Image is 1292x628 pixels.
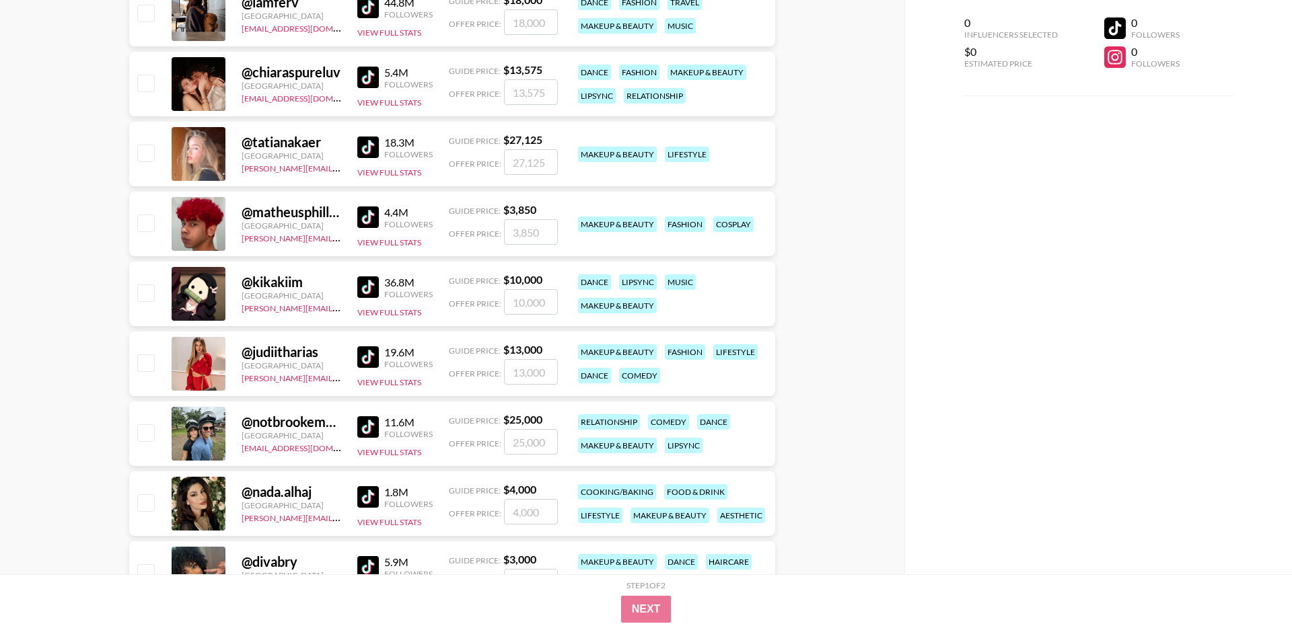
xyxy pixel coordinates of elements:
div: music [665,18,696,34]
div: @ judiitharias [242,344,341,360]
button: View Full Stats [357,237,421,247]
div: dance [578,368,611,383]
div: relationship [578,414,640,430]
strong: $ 13,575 [503,63,542,76]
input: 13,000 [504,359,558,385]
input: 3,000 [504,569,558,594]
div: [GEOGRAPHIC_DATA] [242,500,341,510]
div: Followers [384,79,433,89]
img: TikTok [357,206,379,228]
div: 4.4M [384,206,433,219]
div: @ notbrookemonk [242,414,341,430]
input: 18,000 [504,9,558,35]
strong: $ 3,000 [503,553,536,565]
a: [PERSON_NAME][EMAIL_ADDRESS][DOMAIN_NAME] [242,301,441,313]
div: fashion [665,344,705,360]
button: View Full Stats [357,307,421,317]
button: View Full Stats [357,97,421,108]
a: [EMAIL_ADDRESS][DOMAIN_NAME] [242,440,377,453]
span: Offer Price: [449,89,501,99]
div: 18.3M [384,136,433,149]
img: TikTok [357,136,379,158]
strong: $ 13,000 [503,343,542,356]
span: Offer Price: [449,438,501,448]
div: dance [578,274,611,290]
input: 4,000 [504,499,558,524]
div: 5.9M [384,555,433,569]
img: TikTok [357,416,379,438]
div: Followers [384,9,433,19]
div: Step 1 of 2 [626,580,666,590]
div: makeup & beauty [578,554,657,570]
div: music [665,274,696,290]
span: Guide Price: [449,485,501,496]
div: @ chiaraspureluv [242,64,341,81]
span: Offer Price: [449,508,501,518]
div: makeup & beauty [578,147,657,162]
span: Guide Price: [449,136,501,146]
div: makeup & beauty [631,508,709,523]
span: Offer Price: [449,368,501,379]
img: TikTok [357,67,379,88]
span: Guide Price: [449,346,501,356]
div: lifestyle [713,344,758,360]
div: [GEOGRAPHIC_DATA] [242,151,341,161]
div: Influencers Selected [964,30,1058,40]
div: Followers [1131,30,1180,40]
div: aesthetic [717,508,765,523]
div: @ divabry [242,553,341,570]
div: lipsync [665,438,703,453]
div: Followers [384,219,433,229]
a: [PERSON_NAME][EMAIL_ADDRESS][DOMAIN_NAME] [242,510,441,523]
div: @ kikakiim [242,274,341,290]
div: Followers [384,149,433,159]
strong: $ 10,000 [503,273,542,286]
div: [GEOGRAPHIC_DATA] [242,290,341,301]
div: makeup & beauty [578,438,657,453]
div: 11.6M [384,416,433,429]
img: TikTok [357,556,379,578]
div: fashion [665,217,705,232]
input: 27,125 [504,149,558,175]
span: Guide Price: [449,206,501,216]
div: 0 [964,16,1058,30]
button: Next [621,596,672,623]
input: 25,000 [504,429,558,455]
a: [EMAIL_ADDRESS][DOMAIN_NAME] [242,91,377,104]
span: Guide Price: [449,555,501,565]
a: [PERSON_NAME][EMAIL_ADDRESS][DOMAIN_NAME] [242,370,441,383]
div: lipsync [619,274,657,290]
div: [GEOGRAPHIC_DATA] [242,570,341,580]
strong: $ 27,125 [503,133,542,146]
div: 19.6M [384,346,433,359]
div: [GEOGRAPHIC_DATA] [242,221,341,231]
div: 0 [1131,45,1180,58]
button: View Full Stats [357,377,421,387]
button: View Full Stats [357,28,421,38]
div: food & drink [664,484,727,500]
div: @ nada.alhaj [242,483,341,500]
div: $0 [964,45,1058,58]
strong: $ 25,000 [503,413,542,426]
div: Followers [384,429,433,439]
span: Offer Price: [449,299,501,309]
img: TikTok [357,276,379,298]
img: TikTok [357,346,379,368]
span: Guide Price: [449,66,501,76]
iframe: Drift Widget Chat Controller [1225,561,1276,612]
div: Followers [384,569,433,579]
div: comedy [619,368,660,383]
div: lifestyle [665,147,709,162]
div: @ matheusphillype [242,204,341,221]
div: makeup & beauty [578,18,657,34]
div: comedy [648,414,689,430]
strong: $ 3,850 [503,203,536,216]
span: Guide Price: [449,276,501,286]
input: 10,000 [504,289,558,315]
div: dance [665,554,698,570]
input: 3,850 [504,219,558,245]
div: Followers [384,499,433,509]
div: [GEOGRAPHIC_DATA] [242,430,341,440]
a: [PERSON_NAME][EMAIL_ADDRESS][DOMAIN_NAME] [242,161,441,173]
div: [GEOGRAPHIC_DATA] [242,81,341,91]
